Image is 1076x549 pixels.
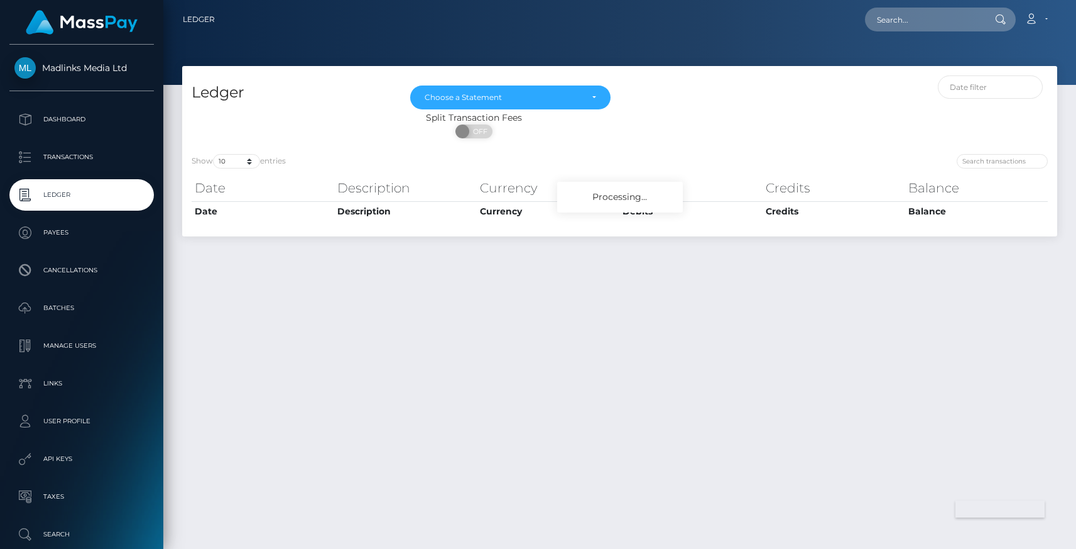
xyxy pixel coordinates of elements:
img: Madlinks Media Ltd [14,57,36,79]
input: Search... [865,8,983,31]
th: Credits [763,201,905,221]
p: Dashboard [14,110,149,129]
button: Choose a Statement [410,86,610,109]
span: Madlinks Media Ltd [9,62,154,74]
p: User Profile [14,412,149,431]
th: Currency [477,175,619,201]
a: Payees [9,217,154,248]
th: Description [334,201,477,221]
p: Cancellations [14,261,149,280]
div: Processing... [557,182,683,213]
a: Dashboard [9,104,154,135]
input: Search transactions [957,154,1048,169]
p: Search [14,525,149,544]
label: Show entries [192,154,286,169]
p: Taxes [14,487,149,506]
th: Balance [905,175,1048,201]
p: Manage Users [14,336,149,355]
a: Batches [9,292,154,324]
p: Ledger [14,186,149,204]
span: OFF [462,125,494,138]
a: User Profile [9,406,154,437]
div: Choose a Statement [425,92,581,103]
th: Currency [477,201,619,221]
a: Ledger [9,179,154,211]
th: Date [192,201,334,221]
a: Manage Users [9,330,154,362]
p: Batches [14,299,149,318]
a: Cancellations [9,255,154,286]
select: Showentries [213,154,260,169]
h4: Ledger [192,82,391,104]
th: Date [192,175,334,201]
p: API Keys [14,450,149,469]
input: Date filter [938,75,1043,99]
a: Ledger [183,6,215,33]
th: Credits [763,175,905,201]
th: Debits [619,201,762,221]
div: Split Transaction Fees [182,111,766,125]
img: MassPay Logo [26,10,138,35]
p: Payees [14,223,149,242]
p: Transactions [14,148,149,167]
th: Debits [619,175,762,201]
a: Links [9,368,154,399]
p: Links [14,374,149,393]
a: Transactions [9,141,154,173]
a: Taxes [9,481,154,513]
th: Balance [905,201,1048,221]
a: API Keys [9,443,154,475]
th: Description [334,175,477,201]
